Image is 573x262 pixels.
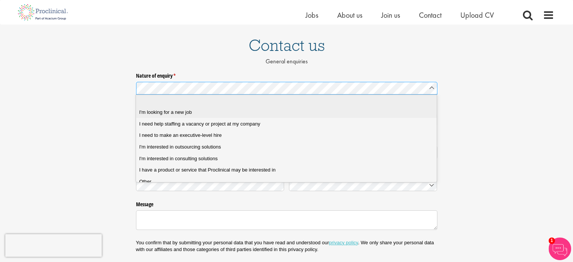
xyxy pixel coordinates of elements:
[139,121,260,127] span: I need help staffing a vacancy or project at my company
[136,178,284,192] input: State / Province / Region
[136,69,437,79] label: Nature of enquiry
[549,237,555,244] span: 1
[381,10,400,20] a: Join us
[329,240,358,245] a: privacy policy
[136,198,437,208] label: Message
[289,178,437,192] input: Country
[460,10,494,20] a: Upload CV
[337,10,362,20] a: About us
[419,10,442,20] a: Contact
[139,178,151,185] span: Other
[139,132,222,139] span: I need to make an executive-level hire
[549,237,571,260] img: Chatbot
[139,144,221,150] span: I'm interested in outsourcing solutions
[139,109,192,116] span: I'm looking for a new job
[139,167,275,173] span: I have a product or service that Proclinical may be interested in
[139,155,217,162] span: I'm interested in consulting solutions
[5,234,102,257] iframe: reCAPTCHA
[306,10,318,20] a: Jobs
[136,239,437,253] p: You confirm that by submitting your personal data that you have read and understood our . We only...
